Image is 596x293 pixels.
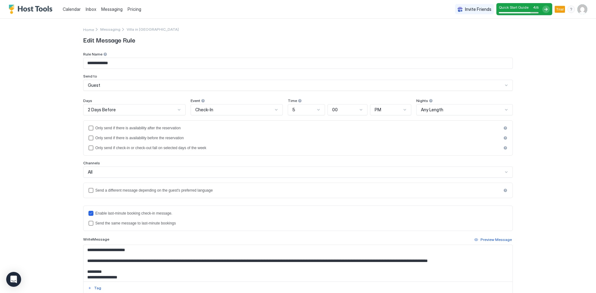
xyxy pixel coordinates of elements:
span: Time [288,98,297,103]
div: lastMinuteMessageIsTheSame [88,221,508,226]
a: Messaging [101,6,123,12]
span: Edit Message Rule [83,35,513,44]
span: Messaging [101,7,123,12]
div: afterReservation [88,126,508,131]
div: User profile [577,4,587,14]
a: Inbox [86,6,96,12]
span: Pricing [128,7,141,12]
span: Trial [556,7,564,12]
div: Tag [94,285,101,291]
span: Nights [416,98,428,103]
span: Rule Name [83,52,102,56]
span: / 5 [536,6,539,10]
button: Tag [87,284,102,292]
div: menu [567,6,575,13]
button: Preview Message [473,236,513,243]
div: Only send if there is availability after the reservation [95,126,501,130]
span: Send to [83,74,97,78]
div: Send the same message to last-minute bookings [95,221,508,225]
span: Quick Start Guide [499,5,529,10]
div: Only send if there is availability before the reservation [95,136,501,140]
span: All [88,169,93,175]
span: 00 [332,107,338,113]
div: Preview Message [481,237,512,242]
span: Check-In [195,107,213,113]
span: Guest [88,82,100,88]
span: Messaging [100,27,120,32]
a: Home [83,26,94,33]
a: Host Tools Logo [9,5,55,14]
div: Send a different message depending on the guest's preferred language [95,188,501,193]
span: Days [83,98,92,103]
span: Inbox [86,7,96,12]
span: Channels [83,161,100,165]
div: lastMinuteMessageEnabled [88,211,508,216]
span: Calendar [63,7,81,12]
div: Breadcrumb [100,27,120,32]
div: Open Intercom Messenger [6,272,21,287]
span: Invite Friends [465,7,491,12]
div: isLimited [88,145,508,150]
div: Enable last-minute booking check-in message. [95,211,508,215]
div: Only send if check-in or check-out fall on selected days of the week [95,146,501,150]
div: beforeReservation [88,135,508,140]
span: Any Length [421,107,443,113]
span: Home [83,27,94,32]
span: 5 [292,107,295,113]
span: Event [191,98,200,103]
span: 2 Days Before [88,107,116,113]
div: languagesEnabled [88,188,508,193]
input: Input Field [84,58,512,69]
div: Breadcrumb [83,26,94,33]
span: Write Message [83,237,109,242]
a: Calendar [63,6,81,12]
textarea: Input Field [84,245,512,282]
span: Breadcrumb [127,27,179,32]
span: PM [375,107,381,113]
span: 4 [533,5,536,10]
